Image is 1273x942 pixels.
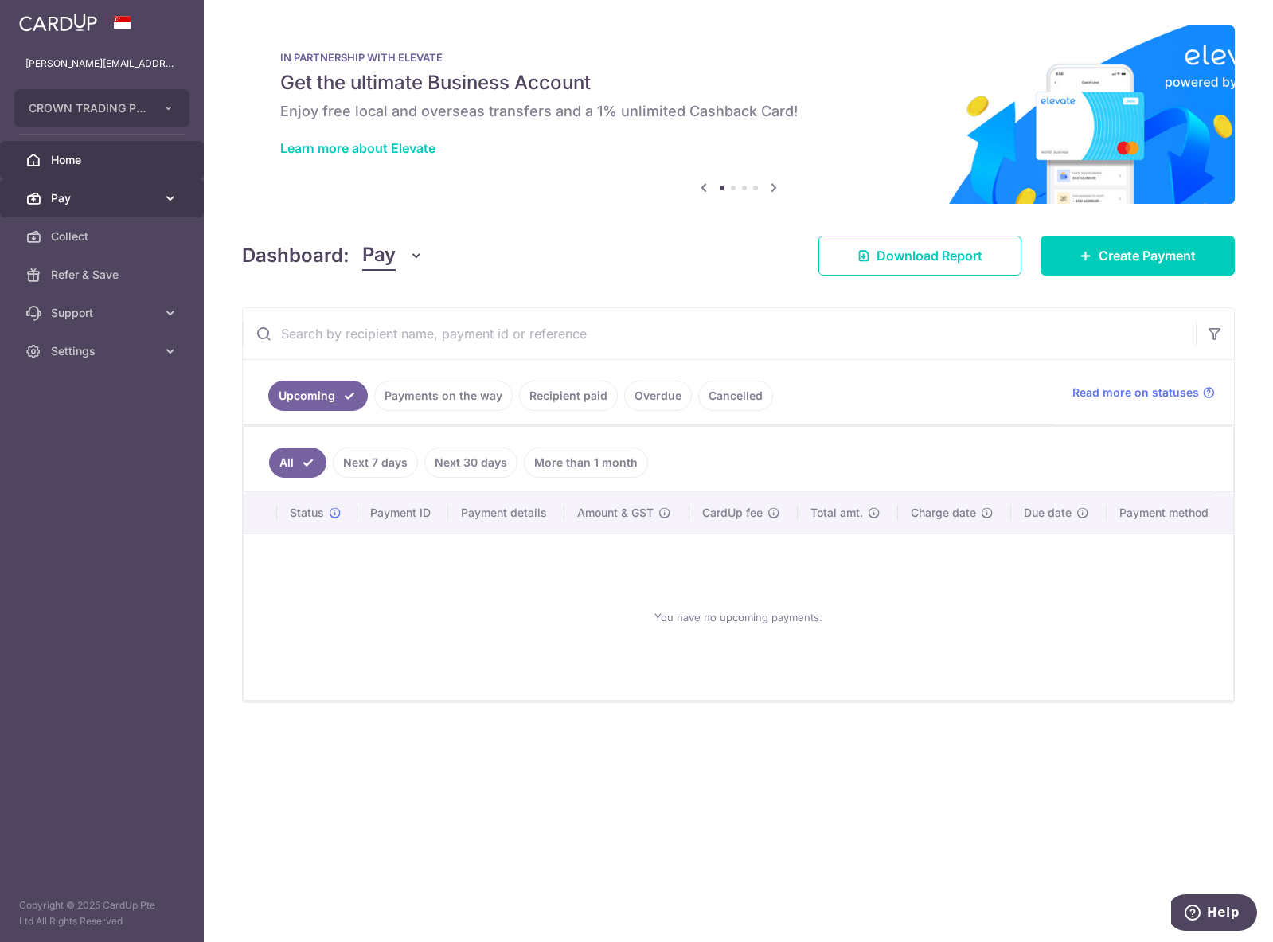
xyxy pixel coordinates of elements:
[51,343,156,359] span: Settings
[14,89,189,127] button: CROWN TRADING PTE LTD
[242,241,349,270] h4: Dashboard:
[810,505,863,521] span: Total amt.
[524,448,648,478] a: More than 1 month
[19,13,97,32] img: CardUp
[1072,385,1199,401] span: Read more on statuses
[362,240,396,271] span: Pay
[877,246,982,265] span: Download Report
[1024,505,1072,521] span: Due date
[818,236,1021,276] a: Download Report
[51,267,156,283] span: Refer & Save
[280,102,1197,121] h6: Enjoy free local and overseas transfers and a 1% unlimited Cashback Card!
[243,308,1196,359] input: Search by recipient name, payment id or reference
[290,505,324,521] span: Status
[269,448,326,478] a: All
[1072,385,1215,401] a: Read more on statuses
[280,140,435,156] a: Learn more about Elevate
[333,448,418,478] a: Next 7 days
[577,505,654,521] span: Amount & GST
[448,492,565,534] th: Payment details
[51,152,156,168] span: Home
[1041,236,1235,276] a: Create Payment
[51,305,156,321] span: Support
[51,229,156,244] span: Collect
[362,240,424,271] button: Pay
[1171,894,1257,934] iframe: Opens a widget where you can find more information
[29,100,146,116] span: CROWN TRADING PTE LTD
[51,190,156,206] span: Pay
[624,381,692,411] a: Overdue
[263,547,1214,687] div: You have no upcoming payments.
[374,381,513,411] a: Payments on the way
[25,56,178,72] p: [PERSON_NAME][EMAIL_ADDRESS][DOMAIN_NAME]
[1099,246,1196,265] span: Create Payment
[698,381,773,411] a: Cancelled
[280,70,1197,96] h5: Get the ultimate Business Account
[357,492,447,534] th: Payment ID
[519,381,618,411] a: Recipient paid
[424,448,517,478] a: Next 30 days
[702,505,763,521] span: CardUp fee
[268,381,368,411] a: Upcoming
[280,51,1197,64] p: IN PARTNERSHIP WITH ELEVATE
[911,505,976,521] span: Charge date
[242,25,1235,204] img: Renovation banner
[1107,492,1233,534] th: Payment method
